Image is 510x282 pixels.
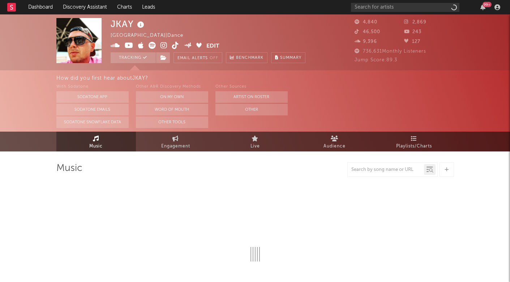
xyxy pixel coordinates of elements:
span: Audience [323,142,346,151]
button: Sodatone App [56,91,129,103]
span: 9,396 [355,39,377,44]
button: Artist on Roster [215,91,288,103]
button: Summary [271,52,305,63]
button: Tracking [111,52,156,63]
a: Audience [295,132,374,151]
button: Word Of Mouth [136,104,208,115]
div: Other Sources [215,83,288,91]
span: Live [250,142,260,151]
button: 99+ [480,4,485,10]
button: On My Own [136,91,208,103]
button: Other Tools [136,116,208,128]
a: Music [56,132,136,151]
a: Live [215,132,295,151]
span: Engagement [161,142,190,151]
span: 736,631 Monthly Listeners [355,49,426,54]
span: Playlists/Charts [396,142,432,151]
input: Search by song name or URL [348,167,424,173]
a: Playlists/Charts [374,132,454,151]
span: 127 [404,39,420,44]
div: JKAY [111,18,146,30]
input: Search for artists [351,3,459,12]
div: With Sodatone [56,83,129,91]
em: Off [210,56,218,60]
span: Benchmark [236,54,263,62]
span: Jump Score: 89.3 [355,58,397,62]
span: 4,840 [355,20,377,25]
button: Other [215,104,288,115]
a: Engagement [136,132,215,151]
button: Sodatone Snowflake Data [56,116,129,128]
div: Other A&R Discovery Methods [136,83,208,91]
div: [GEOGRAPHIC_DATA] | Dance [111,31,192,40]
span: 2,869 [404,20,427,25]
button: Email AlertsOff [173,52,222,63]
span: Summary [280,56,301,60]
div: 99 + [483,2,492,7]
a: Benchmark [226,52,267,63]
button: Sodatone Emails [56,104,129,115]
span: Music [89,142,103,151]
span: 243 [404,30,421,34]
span: 46,500 [355,30,380,34]
button: Edit [206,42,219,51]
